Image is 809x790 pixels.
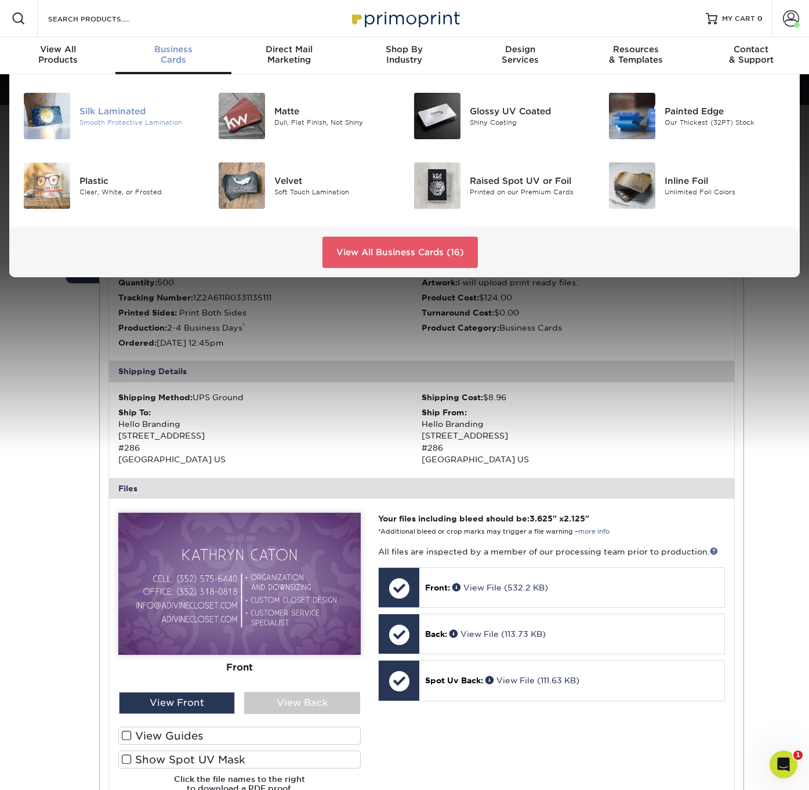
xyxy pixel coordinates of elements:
span: 3.625 [529,514,553,523]
span: Resources [578,44,693,55]
span: 1 [793,751,803,760]
div: Matte [274,105,396,118]
div: Front [118,655,361,680]
a: Direct MailMarketing [231,37,347,74]
a: Inline Foil Business Cards Inline Foil Unlimited Foil Colors [608,158,786,213]
div: Smooth Protective Lamination [79,118,201,128]
div: Services [462,44,578,65]
a: DesignServices [462,37,578,74]
div: Marketing [231,44,347,65]
a: Painted Edge Business Cards Painted Edge Our Thickest (32PT) Stock [608,88,786,144]
a: Matte Business Cards Matte Dull, Flat Finish, Not Shiny [218,88,396,144]
a: BusinessCards [115,37,231,74]
span: MY CART [722,14,755,24]
div: Velvet [274,175,396,187]
img: Matte Business Cards [219,93,265,139]
div: Files [109,478,734,499]
div: View Back [244,692,360,714]
strong: Your files including bleed should be: " x " [378,514,589,523]
a: more info [578,528,610,535]
p: All files are inspected by a member of our processing team prior to production. [378,546,724,557]
img: Velvet Business Cards [219,162,265,209]
img: Painted Edge Business Cards [609,93,655,139]
div: Cards [115,44,231,65]
div: Unlimited Foil Colors [665,187,786,197]
a: View File (532.2 KB) [452,583,548,592]
a: Contact& Support [694,37,809,74]
img: Inline Foil Business Cards [609,162,655,209]
small: *Additional bleed or crop marks may trigger a file warning – [378,528,610,535]
div: Soft Touch Lamination [274,187,396,197]
span: Back: [425,629,447,639]
div: Silk Laminated [79,105,201,118]
a: View All Business Cards (16) [322,237,478,268]
span: 0 [757,15,763,23]
a: View File (111.63 KB) [485,676,579,685]
div: Plastic [79,175,201,187]
label: Show Spot UV Mask [118,751,361,769]
div: View Front [119,692,235,714]
img: Raised Spot UV or Foil Business Cards [414,162,460,209]
div: Glossy UV Coated [470,105,591,118]
div: Clear, White, or Frosted [79,187,201,197]
img: Primoprint [347,6,463,31]
a: Resources& Templates [578,37,693,74]
iframe: Intercom live chat [770,751,797,778]
span: Front: [425,583,450,592]
label: View Guides [118,727,361,745]
a: Plastic Business Cards Plastic Clear, White, or Frosted [23,158,201,213]
span: Contact [694,44,809,55]
input: SEARCH PRODUCTS..... [47,12,160,26]
div: Inline Foil [665,175,786,187]
a: Velvet Business Cards Velvet Soft Touch Lamination [218,158,396,213]
div: & Support [694,44,809,65]
a: Glossy UV Coated Business Cards Glossy UV Coated Shiny Coating [413,88,591,144]
img: Glossy UV Coated Business Cards [414,93,460,139]
div: Raised Spot UV or Foil [470,175,591,187]
span: Spot Uv Back: [425,676,483,685]
div: Our Thickest (32PT) Stock [665,118,786,128]
span: 2.125 [564,514,585,523]
div: Printed on our Premium Cards [470,187,591,197]
div: Painted Edge [665,105,786,118]
a: Raised Spot UV or Foil Business Cards Raised Spot UV or Foil Printed on our Premium Cards [413,158,591,213]
div: Industry [347,44,462,65]
img: Silk Laminated Business Cards [24,93,70,139]
div: Shiny Coating [470,118,591,128]
div: Dull, Flat Finish, Not Shiny [274,118,396,128]
a: Silk Laminated Business Cards Silk Laminated Smooth Protective Lamination [23,88,201,144]
span: Shop By [347,44,462,55]
a: Shop ByIndustry [347,37,462,74]
span: Design [462,44,578,55]
span: Business [115,44,231,55]
img: Plastic Business Cards [24,162,70,209]
div: & Templates [578,44,693,65]
span: Direct Mail [231,44,347,55]
a: View File (113.73 KB) [449,629,546,639]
